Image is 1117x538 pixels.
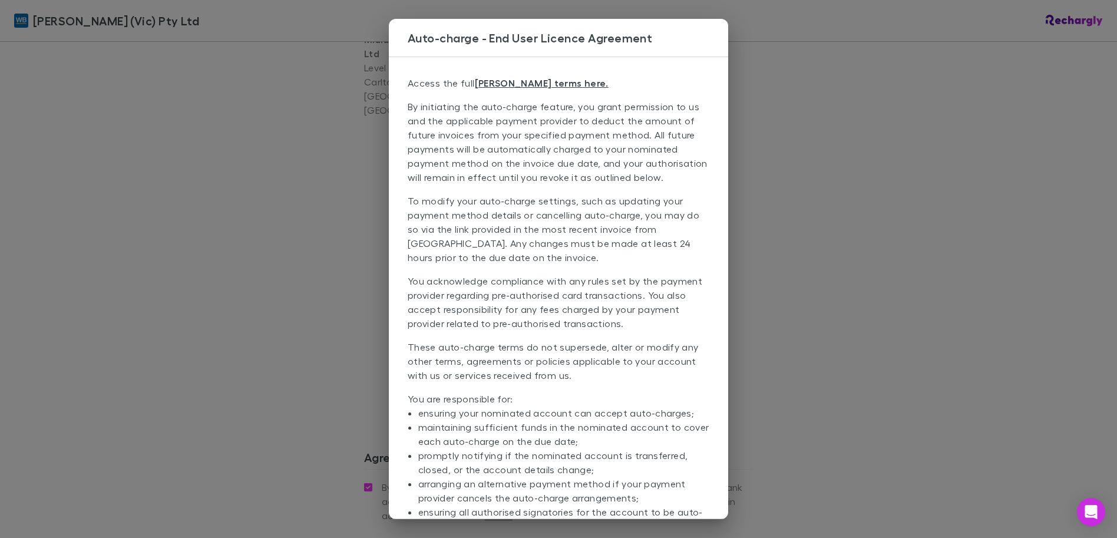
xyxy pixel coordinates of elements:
li: ensuring all authorised signatories for the account to be auto-charged approve the authorisation. [418,505,709,533]
a: [PERSON_NAME] terms here. [475,77,609,89]
li: arranging an alternative payment method if your payment provider cancels the auto-charge arrangem... [418,477,709,505]
p: These auto-charge terms do not supersede, alter or modify any other terms, agreements or policies... [408,340,709,392]
p: By initiating the auto-charge feature, you grant permission to us and the applicable payment prov... [408,100,709,194]
p: To modify your auto-charge settings, such as updating your payment method details or cancelling a... [408,194,709,274]
li: maintaining sufficient funds in the nominated account to cover each auto-charge on the due date; [418,420,709,448]
li: ensuring your nominated account can accept auto-charges; [418,406,709,420]
li: promptly notifying if the nominated account is transferred, closed, or the account details change; [418,448,709,477]
h3: Auto-charge - End User Licence Agreement [408,31,728,45]
div: Open Intercom Messenger [1077,498,1105,526]
p: Access the full [408,76,709,100]
p: You acknowledge compliance with any rules set by the payment provider regarding pre-authorised ca... [408,274,709,340]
